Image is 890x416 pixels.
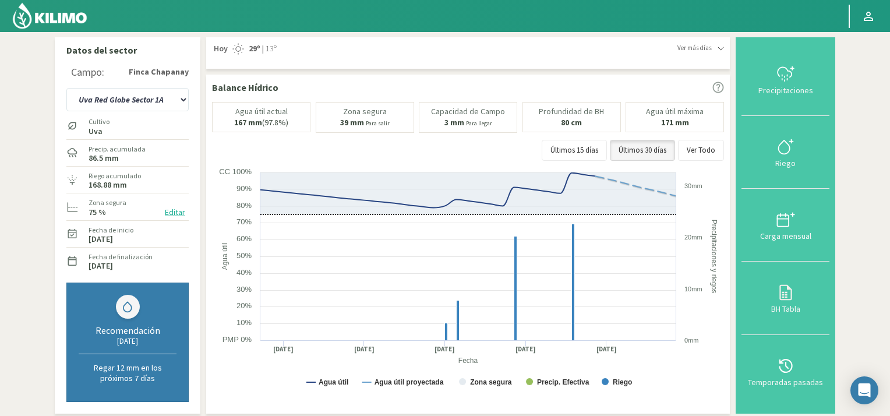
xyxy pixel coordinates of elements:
text: 90% [236,184,252,193]
p: Agua útil máxima [646,107,704,116]
div: Temporadas pasadas [745,378,826,386]
img: Kilimo [12,2,88,30]
text: [DATE] [273,345,294,354]
text: 0mm [684,337,698,344]
text: Agua útil proyectada [375,378,444,386]
p: Datos del sector [66,43,189,57]
button: Últimos 15 días [542,140,607,161]
text: Agua útil [221,242,229,270]
label: Zona segura [89,198,126,208]
button: Temporadas pasadas [741,335,829,408]
strong: 29º [249,43,260,54]
span: | [262,43,264,55]
label: 86.5 mm [89,154,119,162]
text: Precipitaciones y riegos [710,219,718,293]
text: Fecha [458,357,478,365]
b: 167 mm [234,117,262,128]
text: [DATE] [596,345,617,354]
div: [DATE] [79,336,176,346]
button: Ver Todo [678,140,724,161]
button: Últimos 30 días [610,140,675,161]
label: Precip. acumulada [89,144,146,154]
p: Profundidad de BH [539,107,604,116]
text: 20% [236,301,252,310]
text: Riego [613,378,632,386]
label: Cultivo [89,117,110,127]
label: Riego acumulado [89,171,141,181]
text: CC 100% [219,167,252,176]
p: Capacidad de Campo [431,107,505,116]
text: [DATE] [354,345,375,354]
button: Precipitaciones [741,43,829,116]
label: Uva [89,128,110,135]
label: Fecha de finalización [89,252,153,262]
small: Para salir [366,119,390,127]
text: [DATE] [515,345,536,354]
text: 80% [236,201,252,210]
label: 168.88 mm [89,181,127,189]
div: BH Tabla [745,305,826,313]
span: Ver más días [677,43,712,53]
label: [DATE] [89,262,113,270]
label: Fecha de inicio [89,225,133,235]
text: Zona segura [470,378,512,386]
div: Open Intercom Messenger [850,376,878,404]
text: 20mm [684,234,702,241]
small: Para llegar [466,119,492,127]
div: Recomendación [79,325,176,336]
div: Precipitaciones [745,86,826,94]
b: 3 mm [444,117,464,128]
text: 50% [236,251,252,260]
text: 10% [236,318,252,327]
p: Regar 12 mm en los próximos 7 días [79,362,176,383]
p: (97.8%) [234,118,288,127]
button: Riego [741,116,829,189]
p: Balance Hídrico [212,80,278,94]
text: Precip. Efectiva [537,378,589,386]
text: 40% [236,268,252,277]
span: 13º [264,43,277,55]
b: 171 mm [661,117,689,128]
text: PMP 0% [223,335,252,344]
text: Agua útil [319,378,348,386]
b: 80 cm [561,117,582,128]
strong: Finca Chapanay [129,66,189,78]
p: Zona segura [343,107,387,116]
button: Editar [161,206,189,219]
text: 10mm [684,285,702,292]
div: Carga mensual [745,232,826,240]
button: Carga mensual [741,189,829,262]
text: 60% [236,234,252,243]
label: 75 % [89,209,106,216]
label: [DATE] [89,235,113,243]
button: BH Tabla [741,262,829,334]
p: Agua útil actual [235,107,288,116]
text: [DATE] [435,345,455,354]
text: 30mm [684,182,702,189]
text: 30% [236,285,252,294]
text: 70% [236,217,252,226]
div: Riego [745,159,826,167]
span: Hoy [212,43,228,55]
div: Campo: [71,66,104,78]
b: 39 mm [340,117,364,128]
